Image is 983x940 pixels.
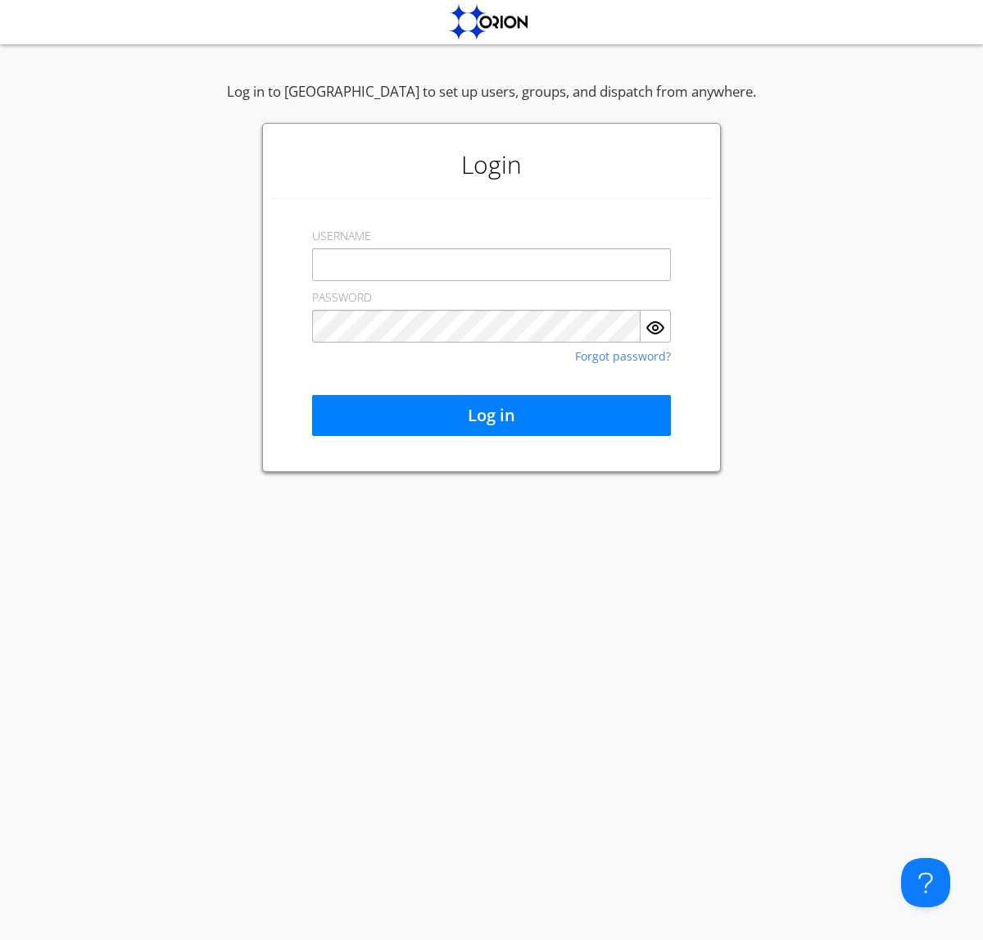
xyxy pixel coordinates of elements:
[641,310,671,343] button: Show Password
[312,395,671,436] button: Log in
[312,310,641,343] input: Password
[575,351,671,362] a: Forgot password?
[312,228,371,244] label: USERNAME
[646,318,665,338] img: eye.svg
[901,858,950,907] iframe: Toggle Customer Support
[312,289,372,306] label: PASSWORD
[227,82,756,123] div: Log in to [GEOGRAPHIC_DATA] to set up users, groups, and dispatch from anywhere.
[271,132,712,198] h1: Login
